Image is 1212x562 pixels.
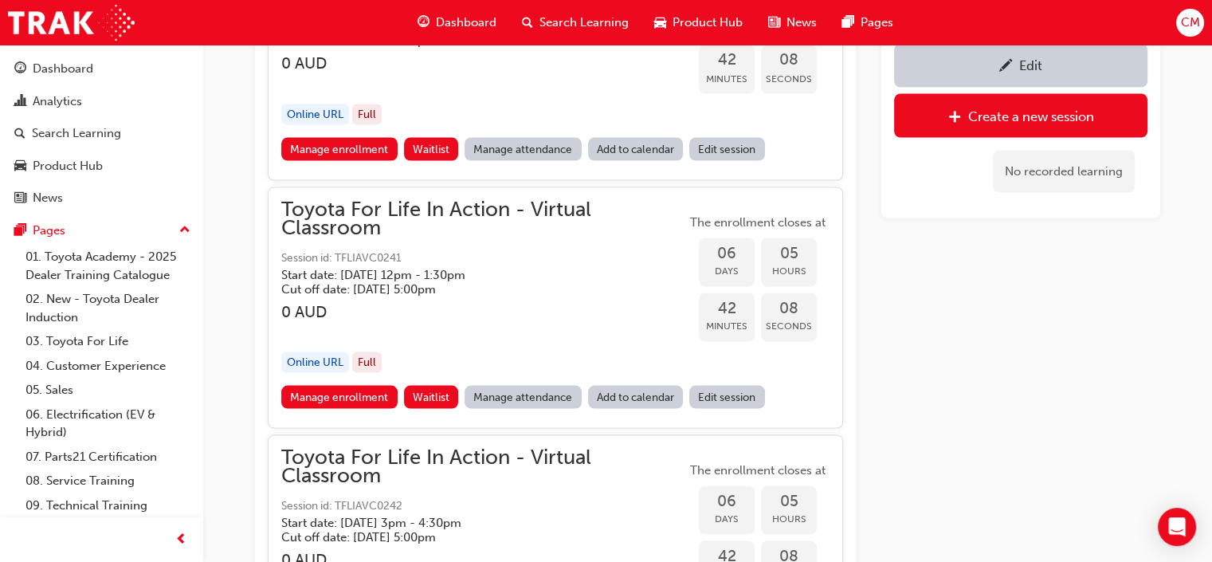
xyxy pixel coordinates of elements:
button: Pages [6,216,197,246]
a: Manage enrollment [281,385,398,408]
div: Search Learning [32,124,121,143]
div: Online URL [281,104,349,125]
span: News [786,14,817,32]
span: 08 [761,51,817,69]
button: DashboardAnalyticsSearch LearningProduct HubNews [6,51,197,216]
a: 03. Toyota For Life [19,329,197,354]
div: Open Intercom Messenger [1158,508,1196,546]
span: Minutes [699,69,755,88]
span: 06 [699,244,755,262]
div: Full [352,352,382,373]
a: Edit session [689,385,765,408]
img: Trak [8,5,135,41]
h5: Start date: [DATE] 3pm - 4:30pm [281,515,661,529]
a: 07. Parts21 Certification [19,445,197,470]
a: Search Learning [6,119,197,148]
a: search-iconSearch Learning [509,6,641,39]
span: pages-icon [842,13,854,33]
span: 42 [699,51,755,69]
span: Session id: TFLIAVC0241 [281,249,686,267]
a: 02. New - Toyota Dealer Induction [19,287,197,329]
button: Waitlist [404,385,459,408]
span: 08 [761,299,817,317]
span: Pages [861,14,893,32]
a: Product Hub [6,151,197,181]
span: CM [1180,14,1199,32]
span: car-icon [654,13,666,33]
a: 08. Service Training [19,469,197,493]
a: pages-iconPages [830,6,906,39]
span: news-icon [14,191,26,206]
a: 09. Technical Training [19,493,197,518]
span: car-icon [14,159,26,174]
span: pencil-icon [999,59,1013,75]
span: Hours [761,509,817,528]
span: news-icon [768,13,780,33]
span: Seconds [761,316,817,335]
a: 01. Toyota Academy - 2025 Dealer Training Catalogue [19,245,197,287]
span: pages-icon [14,224,26,238]
a: guage-iconDashboard [405,6,509,39]
span: Search Learning [539,14,629,32]
span: Product Hub [673,14,743,32]
h3: 0 AUD [281,54,686,73]
a: Manage enrollment [281,137,398,160]
a: Edit session [689,137,765,160]
a: 04. Customer Experience [19,354,197,379]
a: Analytics [6,87,197,116]
span: 05 [761,244,817,262]
span: Session id: TFLIAVC0242 [281,497,686,515]
span: Waitlist [413,142,449,155]
button: Waitlist [404,137,459,160]
h5: Cut off date: [DATE] 5:00pm [281,281,661,296]
span: Toyota For Life In Action - Virtual Classroom [281,200,686,236]
div: News [33,189,63,207]
a: Dashboard [6,54,197,84]
span: Days [699,509,755,528]
div: Online URL [281,352,349,373]
div: Edit [1019,57,1042,73]
a: Edit [894,43,1147,87]
span: Seconds [761,69,817,88]
a: 05. Sales [19,378,197,403]
span: up-icon [179,220,190,241]
a: car-iconProduct Hub [641,6,755,39]
h5: Start date: [DATE] 12pm - 1:30pm [281,267,661,281]
div: Dashboard [33,60,93,78]
div: Pages [33,222,65,240]
span: guage-icon [14,62,26,77]
span: The enrollment closes at [686,461,830,479]
a: Add to calendar [588,137,684,160]
span: search-icon [14,127,25,141]
span: guage-icon [418,13,429,33]
span: chart-icon [14,95,26,109]
button: Toyota For Life In Action - Virtual ClassroomSession id: TFLIAVC0241Start date: [DATE] 12pm - 1:3... [281,200,830,415]
span: Hours [761,261,817,280]
span: Dashboard [436,14,496,32]
span: 06 [699,492,755,510]
span: The enrollment closes at [686,213,830,231]
span: Minutes [699,316,755,335]
span: Toyota For Life In Action - Virtual Classroom [281,448,686,484]
div: Analytics [33,92,82,111]
h3: 0 AUD [281,302,686,320]
a: news-iconNews [755,6,830,39]
a: News [6,183,197,213]
div: Full [352,104,382,125]
button: CM [1176,9,1204,37]
span: plus-icon [948,109,962,125]
a: Manage attendance [465,137,582,160]
a: Create a new session [894,93,1147,137]
span: 05 [761,492,817,510]
span: search-icon [522,13,533,33]
span: 42 [699,299,755,317]
h5: Cut off date: [DATE] 5:00pm [281,529,661,544]
a: Add to calendar [588,385,684,408]
div: Product Hub [33,157,103,175]
span: Waitlist [413,390,449,403]
a: Manage attendance [465,385,582,408]
a: 06. Electrification (EV & Hybrid) [19,403,197,445]
div: Create a new session [968,108,1094,124]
